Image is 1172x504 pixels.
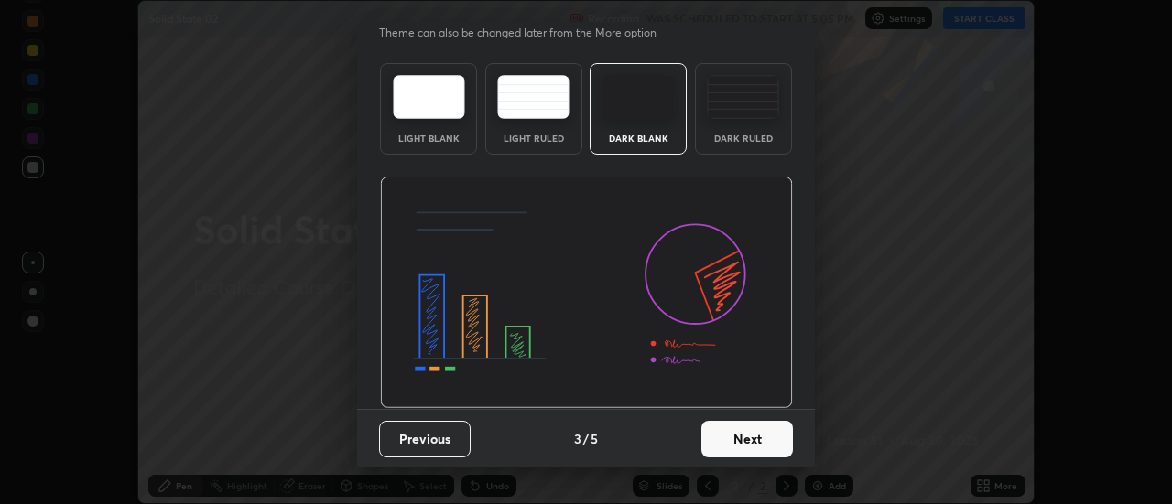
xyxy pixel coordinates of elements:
h4: 5 [591,429,598,448]
div: Dark Blank [602,134,675,143]
img: darkThemeBanner.d06ce4a2.svg [380,177,793,409]
div: Dark Ruled [707,134,780,143]
img: lightRuledTheme.5fabf969.svg [497,75,570,119]
h4: 3 [574,429,581,448]
button: Previous [379,421,471,457]
img: lightTheme.e5ed3b09.svg [393,75,465,119]
button: Next [701,421,793,457]
img: darkRuledTheme.de295e13.svg [707,75,779,119]
div: Light Blank [392,134,465,143]
div: Light Ruled [497,134,570,143]
img: darkTheme.f0cc69e5.svg [602,75,675,119]
h4: / [583,429,589,448]
p: Theme can also be changed later from the More option [379,25,676,41]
